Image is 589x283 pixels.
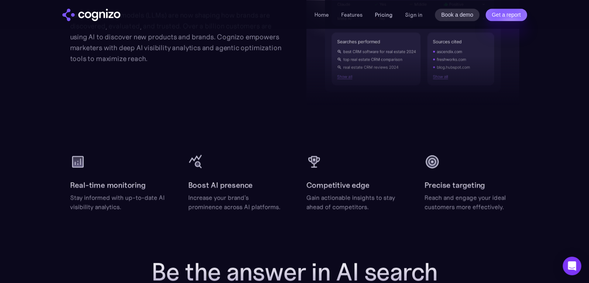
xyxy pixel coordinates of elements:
a: Book a demo [435,9,479,21]
a: Get a report [486,9,527,21]
div: Stay informed with up-to-date AI visibility analytics. [70,193,165,211]
h2: Real-time monitoring [70,179,146,191]
a: home [62,9,120,21]
a: Sign in [405,10,422,19]
h2: Boost AI presence [188,179,253,191]
a: Features [341,11,362,18]
div: Reach and engage your ideal customers more effectively. [424,193,519,211]
img: cup icon [306,154,322,169]
a: Pricing [375,11,393,18]
img: query stats icon [188,154,204,169]
img: analytics icon [70,154,86,169]
div: Gain actionable insights to stay ahead of competitors. [306,193,401,211]
div: Open Intercom Messenger [563,257,581,275]
a: Home [314,11,329,18]
div: Increase your brand's prominence across AI platforms. [188,193,283,211]
img: target icon [424,154,440,169]
div: Large language models (LLMs) are now shaping how brands are discovered, evaluated, and trusted. O... [70,10,283,64]
h2: Precise targeting [424,179,485,191]
img: cognizo logo [62,9,120,21]
h2: Competitive edge [306,179,369,191]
